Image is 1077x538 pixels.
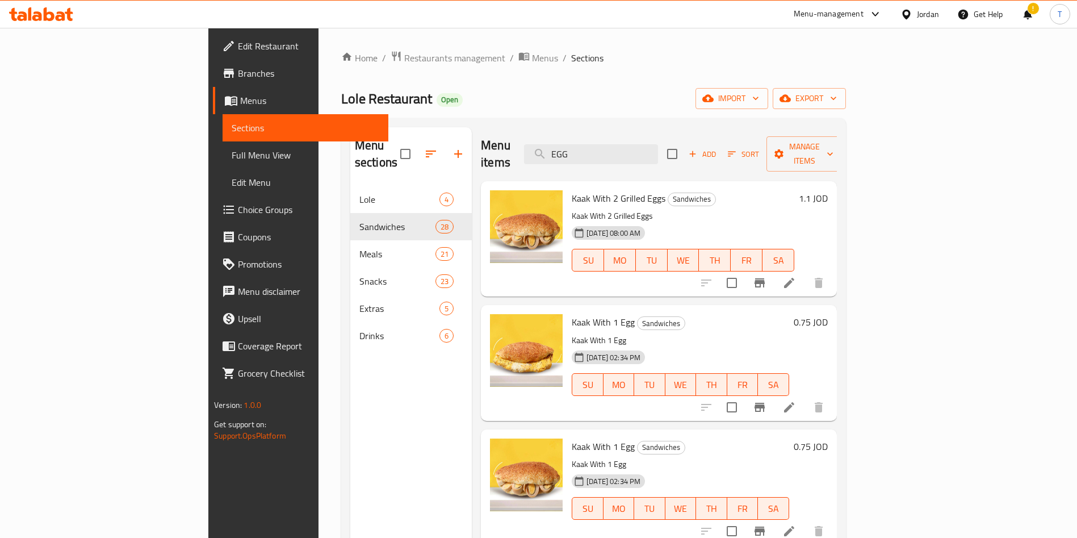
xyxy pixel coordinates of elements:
span: Kaak With 2 Grilled Eggs [572,190,665,207]
div: items [435,247,454,261]
a: Choice Groups [213,196,388,223]
div: Menu-management [794,7,864,21]
a: Restaurants management [391,51,505,65]
a: Coverage Report [213,332,388,360]
span: Version: [214,398,242,412]
span: FR [732,501,754,517]
img: Kaak With 1 Egg [490,314,563,387]
span: Sandwiches [668,193,715,206]
div: Sandwiches [637,316,685,330]
a: Edit menu item [782,401,796,414]
img: Kaak With 2 Grilled Eggs [490,190,563,263]
div: Snacks23 [350,268,472,295]
span: Select section [660,142,684,166]
span: [DATE] 02:34 PM [582,352,645,363]
span: Add item [684,145,720,163]
button: SU [572,497,603,520]
span: 28 [436,222,453,232]
span: Kaak With 1 Egg [572,314,635,331]
span: TH [701,377,723,393]
button: Branch-specific-item [746,269,773,297]
span: [DATE] 08:00 AM [582,228,645,239]
a: Upsell [213,305,388,332]
div: Lole [359,193,439,206]
div: Extras [359,302,439,315]
a: Full Menu View [223,141,388,169]
span: Upsell [238,312,379,326]
span: import [705,91,759,106]
li: / [510,51,514,65]
span: SU [577,252,600,269]
span: MO [609,252,631,269]
div: items [435,220,454,233]
span: Snacks [359,274,435,288]
span: Sections [232,121,379,135]
span: 1.0.0 [244,398,261,412]
div: Sandwiches [637,441,685,454]
button: TH [696,497,727,520]
span: Menus [240,94,379,107]
span: WE [670,501,692,517]
span: MO [608,501,630,517]
span: Sort [728,148,759,161]
span: Sort items [720,145,766,163]
span: SA [762,501,785,517]
a: Edit menu item [782,276,796,290]
span: 23 [436,276,453,287]
button: WE [665,373,697,396]
span: Restaurants management [404,51,505,65]
div: Extras5 [350,295,472,322]
span: Drinks [359,329,439,343]
button: delete [805,394,832,421]
button: Sort [725,145,762,163]
span: SU [577,501,598,517]
span: Sandwiches [359,220,435,233]
span: Promotions [238,257,379,271]
span: FR [735,252,758,269]
nav: breadcrumb [341,51,846,65]
span: WE [672,252,695,269]
h6: 0.75 JOD [794,314,828,330]
h6: 0.75 JOD [794,439,828,454]
a: Support.OpsPlatform [214,428,286,443]
span: Menus [532,51,558,65]
img: Kaak With 1 Egg [490,439,563,511]
p: Kaak With 1 Egg [572,457,789,472]
span: Sandwiches [638,441,685,454]
button: SU [572,373,603,396]
span: TU [639,377,661,393]
div: Meals21 [350,240,472,268]
span: TH [701,501,723,517]
span: Manage items [776,140,833,168]
a: Edit Restaurant [213,32,388,60]
span: T [1058,8,1062,20]
button: WE [668,249,699,272]
span: Coupons [238,230,379,244]
a: Sections [223,114,388,141]
button: delete [805,269,832,297]
h6: 1.1 JOD [799,190,828,206]
button: TU [636,249,668,272]
span: Branches [238,66,379,80]
button: TH [696,373,727,396]
span: MO [608,377,630,393]
span: Add [687,148,718,161]
span: TU [640,252,663,269]
p: Kaak With 2 Grilled Eggs [572,209,794,223]
span: Get support on: [214,417,266,432]
button: SA [762,249,794,272]
div: items [439,302,454,315]
span: Full Menu View [232,148,379,162]
span: TH [703,252,726,269]
div: items [435,274,454,288]
span: Lole Restaurant [341,86,432,111]
span: Sort sections [417,140,445,168]
span: Edit Restaurant [238,39,379,53]
span: 21 [436,249,453,260]
p: Kaak With 1 Egg [572,333,789,348]
span: WE [670,377,692,393]
button: Branch-specific-item [746,394,773,421]
a: Edit menu item [782,524,796,538]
